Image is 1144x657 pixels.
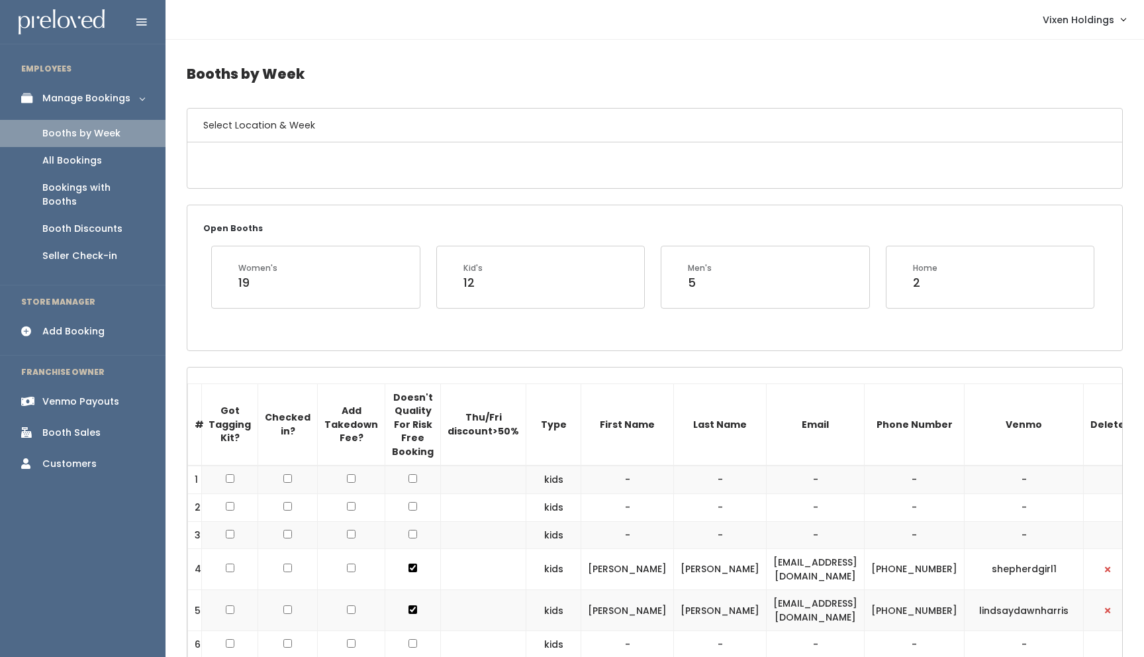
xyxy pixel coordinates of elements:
th: Type [526,383,581,466]
div: Men's [688,262,712,274]
th: First Name [581,383,674,466]
td: - [674,466,767,493]
th: Last Name [674,383,767,466]
div: 19 [238,274,277,291]
div: Home [913,262,937,274]
div: Customers [42,457,97,471]
td: - [965,494,1084,522]
td: - [865,466,965,493]
th: # [188,383,202,466]
div: Women's [238,262,277,274]
th: Got Tagging Kit? [202,383,258,466]
td: - [581,466,674,493]
td: [PERSON_NAME] [674,590,767,631]
td: - [674,521,767,549]
td: - [581,494,674,522]
th: Add Takedown Fee? [318,383,385,466]
div: 5 [688,274,712,291]
td: 1 [188,466,202,493]
th: Checked in? [258,383,318,466]
th: Thu/Fri discount>50% [441,383,526,466]
div: Add Booking [42,325,105,338]
td: [PERSON_NAME] [581,549,674,590]
small: Open Booths [203,223,263,234]
td: kids [526,466,581,493]
th: Venmo [965,383,1084,466]
a: Vixen Holdings [1029,5,1139,34]
td: - [865,521,965,549]
th: Doesn't Quality For Risk Free Booking [385,383,441,466]
td: 3 [188,521,202,549]
div: Booths by Week [42,126,120,140]
div: Booth Discounts [42,222,122,236]
h6: Select Location & Week [187,109,1122,142]
div: Booth Sales [42,426,101,440]
div: Kid's [463,262,483,274]
td: 2 [188,494,202,522]
td: [PHONE_NUMBER] [865,549,965,590]
td: kids [526,549,581,590]
div: 12 [463,274,483,291]
div: 2 [913,274,937,291]
div: Manage Bookings [42,91,130,105]
td: - [674,494,767,522]
div: All Bookings [42,154,102,168]
td: - [767,466,865,493]
td: 4 [188,549,202,590]
td: - [965,466,1084,493]
th: Email [767,383,865,466]
td: [EMAIL_ADDRESS][DOMAIN_NAME] [767,549,865,590]
td: - [965,521,1084,549]
td: kids [526,494,581,522]
h4: Booths by Week [187,56,1123,92]
div: Seller Check-in [42,249,117,263]
td: - [767,521,865,549]
th: Phone Number [865,383,965,466]
td: [EMAIL_ADDRESS][DOMAIN_NAME] [767,590,865,631]
td: kids [526,521,581,549]
td: [PERSON_NAME] [674,549,767,590]
div: Bookings with Booths [42,181,144,209]
td: [PHONE_NUMBER] [865,590,965,631]
td: [PERSON_NAME] [581,590,674,631]
span: Vixen Holdings [1043,13,1114,27]
th: Delete [1084,383,1132,466]
td: kids [526,590,581,631]
td: - [581,521,674,549]
td: lindsaydawnharris [965,590,1084,631]
td: shepherdgirl1 [965,549,1084,590]
td: 5 [188,590,202,631]
div: Venmo Payouts [42,395,119,409]
td: - [865,494,965,522]
td: - [767,494,865,522]
img: preloved logo [19,9,105,35]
